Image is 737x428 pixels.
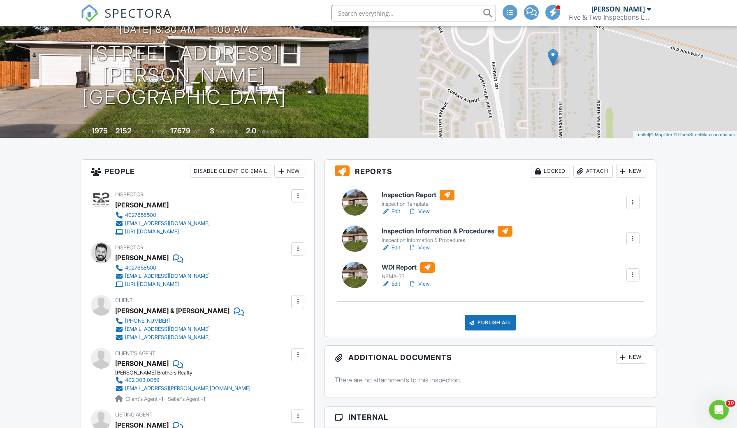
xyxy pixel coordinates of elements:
[115,264,210,272] a: 4027658500
[569,13,651,21] div: Five & Two Inspections LLC
[115,211,210,219] a: 4027658500
[192,128,202,135] span: sq.ft.
[170,126,190,135] div: 17679
[115,317,237,325] a: [PHONE_NUMBER]
[246,126,256,135] div: 2.0
[104,4,172,21] span: SPECTORA
[408,280,430,288] a: View
[125,334,210,341] div: [EMAIL_ADDRESS][DOMAIN_NAME]
[115,228,210,236] a: [URL][DOMAIN_NAME]
[115,199,169,211] div: [PERSON_NAME]
[274,165,304,178] div: New
[81,4,99,22] img: The Best Home Inspection Software - Spectora
[125,396,165,402] span: Client's Agent -
[115,305,229,317] div: [PERSON_NAME] & [PERSON_NAME]
[125,212,156,219] div: 4027658500
[726,400,735,407] span: 10
[408,207,430,216] a: View
[635,132,649,137] a: Leaflet
[331,5,496,21] input: Search everything...
[616,165,646,178] div: New
[382,244,400,252] a: Edit
[115,350,155,356] span: Client's Agent
[116,126,131,135] div: 2152
[92,126,108,135] div: 1975
[325,160,656,183] h3: Reports
[203,396,205,402] strong: 1
[115,376,250,384] a: 402.303.0059
[382,190,454,208] a: Inspection Report Inspection Template
[161,396,163,402] strong: 1
[125,228,179,235] div: [URL][DOMAIN_NAME]
[132,128,144,135] span: sq. ft.
[531,165,570,178] div: Locked
[216,128,238,135] span: bedrooms
[633,131,737,138] div: |
[115,244,144,251] span: Inspector
[674,132,735,137] a: © OpenStreetMap contributors
[125,385,250,392] div: [EMAIL_ADDRESS][PERSON_NAME][DOMAIN_NAME]
[115,357,169,370] a: [PERSON_NAME]
[81,11,172,28] a: SPECTORA
[382,226,512,244] a: Inspection Information & Procedures Inspection Information & Procedures
[325,407,656,428] h3: Internal
[382,237,512,244] div: Inspection Information & Procedures
[709,400,729,420] iframe: Intercom live chat
[81,128,90,135] span: Built
[616,351,646,364] div: New
[382,273,435,280] div: NPMA-33
[168,396,205,402] span: Seller's Agent -
[115,370,257,376] div: [PERSON_NAME] Brothers Realty
[382,190,454,200] h6: Inspection Report
[115,219,210,228] a: [EMAIL_ADDRESS][DOMAIN_NAME]
[125,326,210,333] div: [EMAIL_ADDRESS][DOMAIN_NAME]
[382,201,454,207] div: Inspection Template
[119,24,250,35] h3: [DATE] 8:30 am - 11:00 am
[382,262,435,273] h6: WDI Report
[115,412,153,418] span: Listing Agent
[125,318,170,324] div: [PHONE_NUMBER]
[81,160,314,183] h3: People
[125,377,160,384] div: 402.303.0059
[115,272,210,280] a: [EMAIL_ADDRESS][DOMAIN_NAME]
[115,325,237,333] a: [EMAIL_ADDRESS][DOMAIN_NAME]
[115,280,210,288] a: [URL][DOMAIN_NAME]
[115,191,144,198] span: Inspector
[152,128,169,135] span: Lot Size
[382,226,512,237] h6: Inspection Information & Procedures
[13,43,355,108] h1: [STREET_ADDRESS][PERSON_NAME] [GEOGRAPHIC_DATA]
[382,280,400,288] a: Edit
[115,333,237,342] a: [EMAIL_ADDRESS][DOMAIN_NAME]
[325,346,656,369] h3: Additional Documents
[335,375,646,384] p: There are no attachments to this inspection.
[573,165,613,178] div: Attach
[125,265,156,271] div: 4027658500
[115,297,133,303] span: Client
[465,315,516,330] div: Publish All
[125,273,210,279] div: [EMAIL_ADDRESS][DOMAIN_NAME]
[125,220,210,227] div: [EMAIL_ADDRESS][DOMAIN_NAME]
[257,128,281,135] span: bathrooms
[382,262,435,280] a: WDI Report NPMA-33
[190,165,271,178] div: Disable Client CC Email
[591,5,645,13] div: [PERSON_NAME]
[408,244,430,252] a: View
[382,207,400,216] a: Edit
[115,384,250,393] a: [EMAIL_ADDRESS][PERSON_NAME][DOMAIN_NAME]
[115,251,169,264] div: [PERSON_NAME]
[210,126,214,135] div: 3
[125,281,179,288] div: [URL][DOMAIN_NAME]
[650,132,672,137] a: © MapTiler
